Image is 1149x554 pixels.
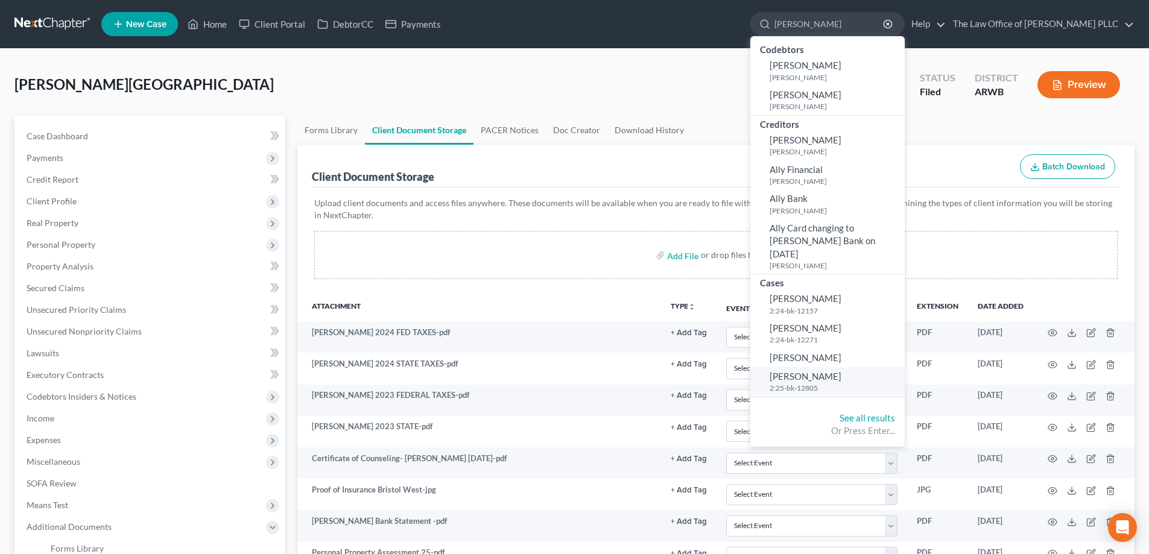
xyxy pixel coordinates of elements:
[27,174,78,184] span: Credit Report
[671,453,707,464] a: + Add Tag
[671,327,707,338] a: + Add Tag
[17,364,285,386] a: Executory Contracts
[750,367,905,397] a: [PERSON_NAME]2:25-bk-12805
[968,416,1033,447] td: [DATE]
[17,473,285,494] a: SOFA Review
[27,304,126,315] span: Unsecured Priority Claims
[760,424,895,437] div: Or Press Enter...
[750,116,905,131] div: Creditors
[607,116,691,145] a: Download History
[671,303,695,310] button: TYPEunfold_more
[126,20,166,29] span: New Case
[770,293,841,304] span: [PERSON_NAME]
[297,353,661,384] td: [PERSON_NAME] 2024 STATE TAXES-pdf
[27,413,54,423] span: Income
[770,323,841,333] span: [PERSON_NAME]
[27,435,61,445] span: Expenses
[27,521,112,532] span: Additional Documents
[770,222,875,259] span: Ally Card changing to [PERSON_NAME] Bank on [DATE]
[750,131,905,160] a: [PERSON_NAME][PERSON_NAME]
[1037,71,1120,98] button: Preview
[770,89,841,100] span: [PERSON_NAME]
[671,392,707,400] button: + Add Tag
[233,13,311,35] a: Client Portal
[297,479,661,510] td: Proof of Insurance Bristol West-jpg
[750,219,905,274] a: Ally Card changing to [PERSON_NAME] Bank on [DATE][PERSON_NAME]
[473,116,546,145] a: PACER Notices
[1108,513,1137,542] div: Open Intercom Messenger
[770,371,841,382] span: [PERSON_NAME]
[297,116,365,145] a: Forms Library
[750,289,905,319] a: [PERSON_NAME]2:24-bk-12157
[671,518,707,526] button: + Add Tag
[17,256,285,277] a: Property Analysis
[297,321,661,353] td: [PERSON_NAME] 2024 FED TAXES-pdf
[907,510,968,541] td: PDF
[27,261,93,271] span: Property Analysis
[840,412,895,423] a: See all results
[770,260,902,271] small: [PERSON_NAME]
[51,543,104,553] span: Forms Library
[907,321,968,353] td: PDF
[750,41,905,56] div: Codebtors
[968,385,1033,416] td: [DATE]
[297,447,661,479] td: Certificate of Counseling- [PERSON_NAME] [DATE]-pdf
[379,13,447,35] a: Payments
[297,510,661,541] td: [PERSON_NAME] Bank Statement -pdf
[27,456,80,467] span: Miscellaneous
[311,13,379,35] a: DebtorCC
[27,218,78,228] span: Real Property
[750,160,905,190] a: Ally Financial[PERSON_NAME]
[770,60,841,71] span: [PERSON_NAME]
[671,360,707,368] button: + Add Tag
[770,176,902,186] small: [PERSON_NAME]
[907,294,968,321] th: Extension
[671,455,707,463] button: + Add Tag
[701,249,765,261] div: or drop files here
[17,299,285,321] a: Unsecured Priority Claims
[750,86,905,115] a: [PERSON_NAME][PERSON_NAME]
[975,71,1018,85] div: District
[17,125,285,147] a: Case Dashboard
[546,116,607,145] a: Doc Creator
[770,193,808,204] span: Ally Bank
[27,391,136,401] span: Codebtors Insiders & Notices
[1042,162,1105,172] span: Batch Download
[27,239,95,250] span: Personal Property
[907,416,968,447] td: PDF
[770,101,902,112] small: [PERSON_NAME]
[975,85,1018,99] div: ARWB
[27,500,68,510] span: Means Test
[312,169,434,184] div: Client Document Storage
[671,389,707,401] a: + Add Tag
[750,348,905,367] a: [PERSON_NAME]
[671,484,707,496] a: + Add Tag
[968,447,1033,479] td: [DATE]
[968,479,1033,510] td: [DATE]
[920,71,955,85] div: Status
[770,146,902,157] small: [PERSON_NAME]
[750,189,905,219] a: Ally Bank[PERSON_NAME]
[770,72,902,83] small: [PERSON_NAME]
[17,277,285,299] a: Secured Claims
[907,353,968,384] td: PDF
[905,13,946,35] a: Help
[968,321,1033,353] td: [DATE]
[27,131,88,141] span: Case Dashboard
[17,342,285,364] a: Lawsuits
[671,424,707,432] button: + Add Tag
[671,486,707,494] button: + Add Tag
[17,321,285,342] a: Unsecured Nonpriority Claims
[774,13,885,35] input: Search by name...
[297,294,661,321] th: Attachment
[1020,154,1115,180] button: Batch Download
[968,294,1033,321] th: Date added
[688,303,695,310] i: unfold_more
[14,75,274,93] span: [PERSON_NAME][GEOGRAPHIC_DATA]
[17,169,285,190] a: Credit Report
[770,134,841,145] span: [PERSON_NAME]
[297,385,661,416] td: [PERSON_NAME] 2023 FEDERAL TAXES-pdf
[770,306,902,316] small: 2:24-bk-12157
[182,13,233,35] a: Home
[968,353,1033,384] td: [DATE]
